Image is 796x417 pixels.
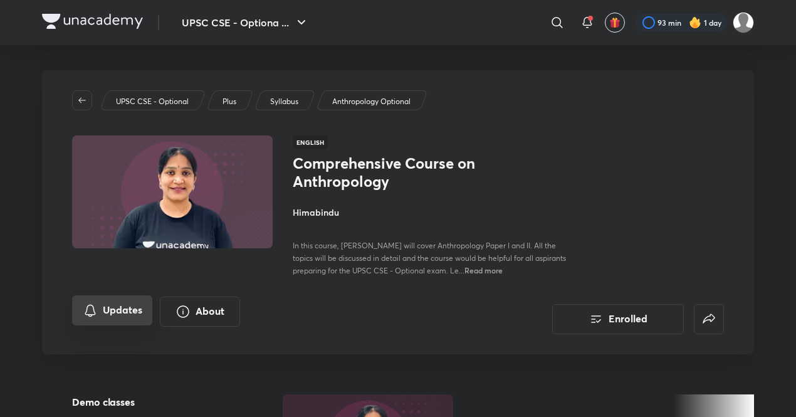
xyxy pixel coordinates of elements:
span: English [293,135,328,149]
h4: Himabindu [293,206,573,219]
p: Anthropology Optional [332,96,411,107]
p: UPSC CSE - Optional [116,96,189,107]
a: UPSC CSE - Optional [114,96,191,107]
a: Company Logo [42,14,143,32]
p: Plus [223,96,236,107]
span: In this course, [PERSON_NAME] will cover Anthropology Paper I and II. All the topics will be disc... [293,241,566,275]
button: false [694,304,724,334]
img: kuldeep Ahir [733,12,754,33]
img: streak [689,16,701,29]
img: Company Logo [42,14,143,29]
span: Read more [464,265,503,275]
button: About [160,297,240,327]
button: Updates [72,295,152,325]
button: avatar [605,13,625,33]
h1: Comprehensive Course on Anthropology [293,154,498,191]
a: Syllabus [268,96,301,107]
a: Plus [221,96,239,107]
a: Anthropology Optional [330,96,413,107]
h5: Demo classes [72,394,243,409]
img: avatar [609,17,621,28]
img: Thumbnail [70,134,275,250]
button: UPSC CSE - Optiona ... [174,10,317,35]
button: Enrolled [552,304,684,334]
p: Syllabus [270,96,298,107]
